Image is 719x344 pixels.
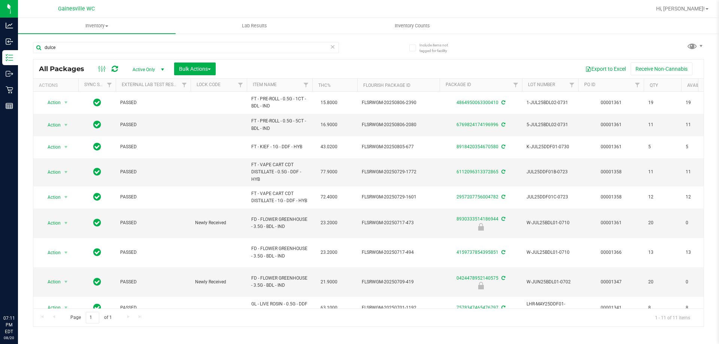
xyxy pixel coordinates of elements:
[500,305,505,310] span: Sync from Compliance System
[6,54,13,61] inline-svg: Inventory
[500,250,505,255] span: Sync from Compliance System
[41,218,61,228] span: Action
[648,278,677,286] span: 20
[195,278,242,286] span: Newly Received
[601,305,622,310] a: 00001341
[601,220,622,225] a: 00001361
[120,249,186,256] span: PASSED
[456,194,498,200] a: 2957207756004782
[317,277,341,287] span: 21.9000
[500,194,505,200] span: Sync from Compliance System
[318,83,331,88] a: THC%
[601,169,622,174] a: 00001358
[456,216,498,222] a: 8930333514186944
[61,247,71,258] span: select
[120,278,186,286] span: PASSED
[7,284,30,307] iframe: Resource center
[362,304,435,311] span: FLSRWGM-20250701-1192
[93,277,101,287] span: In Sync
[317,141,341,152] span: 43.0200
[120,168,186,176] span: PASSED
[363,83,410,88] a: Flourish Package ID
[527,194,574,201] span: JUL25DDF01C-0723
[93,247,101,258] span: In Sync
[120,219,186,226] span: PASSED
[251,161,308,183] span: FT - VAPE CART CDT DISTILLATE - 0.5G - DDF - HYB
[178,79,191,91] a: Filter
[41,97,61,108] span: Action
[648,219,677,226] span: 20
[456,144,498,149] a: 8918420354670580
[61,142,71,152] span: select
[631,79,644,91] a: Filter
[686,219,714,226] span: 0
[41,247,61,258] span: Action
[527,143,574,150] span: K-JUL25DDF01-0730
[456,250,498,255] a: 4159737854395851
[93,192,101,202] span: In Sync
[362,249,435,256] span: FLSRWGM-20250717-494
[41,120,61,130] span: Action
[687,83,710,88] a: Available
[18,22,176,29] span: Inventory
[317,302,341,313] span: 63.1000
[648,249,677,256] span: 13
[120,304,186,311] span: PASSED
[362,219,435,226] span: FLSRWGM-20250717-473
[317,192,341,203] span: 72.4000
[527,168,574,176] span: JUL25DDF01B-0723
[251,95,308,110] span: FT - PRE-ROLL - 0.5G - 1CT - BDL - IND
[6,102,13,110] inline-svg: Reports
[527,301,574,315] span: LHR-MAY25DDF01-0625
[84,82,113,87] a: Sync Status
[251,118,308,132] span: FT - PRE-ROLL - 0.5G - 5CT - BDL - IND
[527,219,574,226] span: W-JUL25BDL01-0710
[686,121,714,128] span: 11
[656,6,705,12] span: Hi, [PERSON_NAME]!
[566,79,578,91] a: Filter
[317,217,341,228] span: 23.2000
[6,86,13,94] inline-svg: Retail
[527,278,574,286] span: W-JUN25BDL01-0702
[601,279,622,284] a: 00001347
[93,167,101,177] span: In Sync
[251,190,308,204] span: FT - VAPE CART CDT DISTILLATE - 1G - DDF - HYB
[686,278,714,286] span: 0
[18,18,176,34] a: Inventory
[61,192,71,203] span: select
[510,79,522,91] a: Filter
[650,83,658,88] a: Qty
[439,282,523,289] div: Newly Received
[500,122,505,127] span: Sync from Compliance System
[601,122,622,127] a: 00001361
[61,277,71,287] span: select
[631,63,692,75] button: Receive Non-Cannabis
[500,100,505,105] span: Sync from Compliance System
[64,312,118,323] span: Page of 1
[500,144,505,149] span: Sync from Compliance System
[93,302,101,313] span: In Sync
[419,42,457,54] span: Include items not tagged for facility
[195,219,242,226] span: Newly Received
[179,66,211,72] span: Bulk Actions
[120,194,186,201] span: PASSED
[648,143,677,150] span: 5
[500,169,505,174] span: Sync from Compliance System
[528,82,555,87] a: Lot Number
[22,283,31,292] iframe: Resource center unread badge
[580,63,631,75] button: Export to Excel
[251,216,308,230] span: FD - FLOWER GREENHOUSE - 3.5G - BDL - IND
[3,315,15,335] p: 07:11 PM EDT
[317,247,341,258] span: 23.2000
[41,142,61,152] span: Action
[362,278,435,286] span: FLSRWGM-20250709-419
[6,70,13,77] inline-svg: Outbound
[500,216,505,222] span: Sync from Compliance System
[527,249,574,256] span: W-JUL25BDL01-0710
[61,302,71,313] span: select
[456,122,498,127] a: 6769824174196996
[39,83,75,88] div: Actions
[41,167,61,177] span: Action
[197,82,221,87] a: Lock Code
[317,119,341,130] span: 16.9000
